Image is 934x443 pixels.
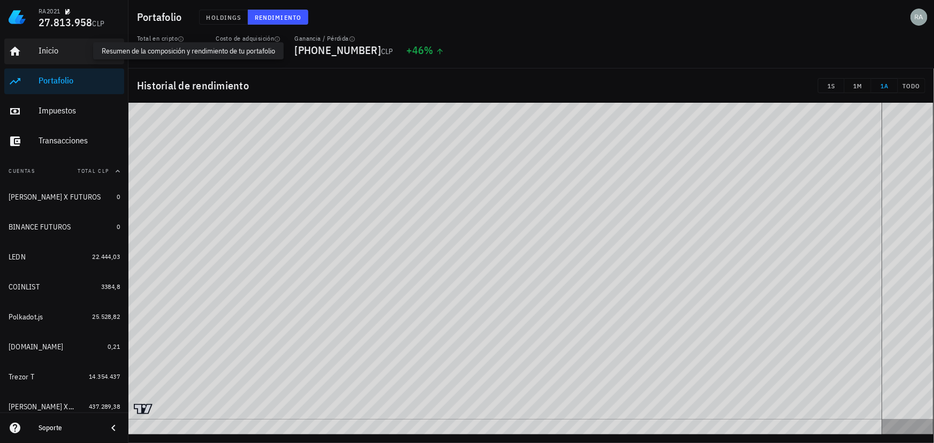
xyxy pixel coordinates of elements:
[295,43,382,57] span: [PHONE_NUMBER]
[117,223,120,231] span: 0
[4,128,124,154] a: Transacciones
[134,404,153,414] a: Charting by TradingView
[4,394,124,419] a: [PERSON_NAME] X SPOT 437.289,38
[4,68,124,94] a: Portafolio
[902,82,921,90] span: TODO
[89,402,120,410] span: 437.289,38
[101,282,120,291] span: 3384,8
[4,244,124,270] a: LEDN 22.444,03
[295,34,393,43] div: Ganancia / Pérdida
[9,9,26,26] img: LedgiFi
[117,193,120,201] span: 0
[4,304,124,330] a: Polkadot.js 25.528,82
[424,43,434,57] span: %
[406,45,444,56] div: +46
[216,43,270,57] span: 19.070.745
[39,15,93,29] span: 27.813.958
[137,43,191,57] span: 27.806.269
[4,39,124,64] a: Inicio
[4,214,124,240] a: BINANCE FUTUROS 0
[254,13,301,21] span: Rendimiento
[818,78,845,93] button: 1S
[92,312,120,320] span: 25.528,82
[216,34,282,43] div: Costo de adquisición
[137,9,186,26] h1: Portafolio
[39,424,98,432] div: Soporte
[845,78,871,93] button: 1M
[248,10,308,25] button: Rendimiento
[871,78,898,93] button: 1A
[191,47,203,56] span: CLP
[137,34,203,43] div: Total en cripto
[4,184,124,210] a: [PERSON_NAME] X FUTUROS 0
[9,223,71,232] div: BINANCE FUTUROS
[9,282,40,292] div: COINLIST
[9,312,43,322] div: Polkadot.js
[206,13,241,21] span: Holdings
[9,342,63,352] div: [DOMAIN_NAME]
[78,167,109,174] span: Total CLP
[108,342,120,350] span: 0,21
[89,372,120,380] span: 14.354.437
[823,82,840,90] span: 1S
[39,7,60,16] div: RA2021
[381,47,393,56] span: CLP
[92,253,120,261] span: 22.444,03
[93,19,105,28] span: CLP
[9,402,74,411] div: [PERSON_NAME] X SPOT
[898,78,925,93] button: TODO
[39,45,120,56] div: Inicio
[910,9,928,26] div: avatar
[849,82,867,90] span: 1M
[4,334,124,360] a: [DOMAIN_NAME] 0,21
[9,193,101,202] div: [PERSON_NAME] X FUTUROS
[39,75,120,86] div: Portafolio
[4,364,124,389] a: Trezor T 14.354.437
[9,372,34,381] div: Trezor T
[270,47,282,56] span: CLP
[39,105,120,116] div: Impuestos
[39,135,120,146] div: Transacciones
[128,68,934,103] div: Historial de rendimiento
[4,158,124,184] button: CuentasTotal CLP
[4,274,124,300] a: COINLIST 3384,8
[876,82,893,90] span: 1A
[4,98,124,124] a: Impuestos
[199,10,248,25] button: Holdings
[9,253,26,262] div: LEDN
